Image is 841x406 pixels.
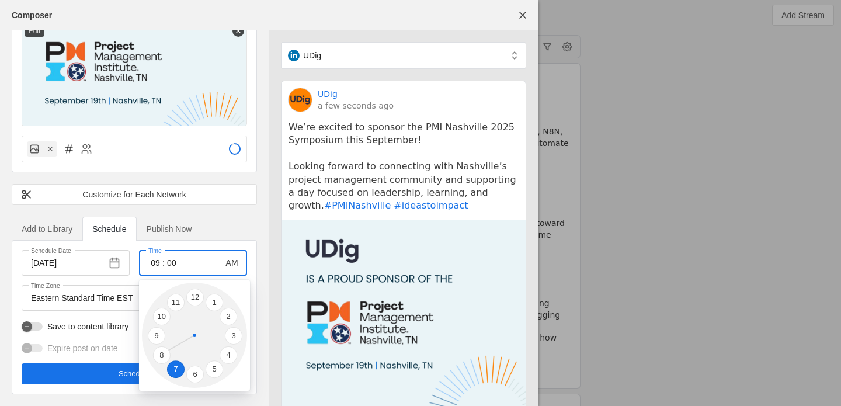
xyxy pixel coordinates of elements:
li: 3 [225,327,242,345]
li: 4 [220,346,237,364]
li: 10 [153,308,171,325]
li: 9 [148,327,165,345]
li: 7 [167,360,185,378]
li: 1 [206,294,223,311]
li: 5 [206,360,223,378]
li: 2 [220,308,237,325]
li: 8 [153,346,171,364]
li: 6 [186,366,204,383]
li: 11 [167,294,185,311]
li: 12 [186,289,204,306]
